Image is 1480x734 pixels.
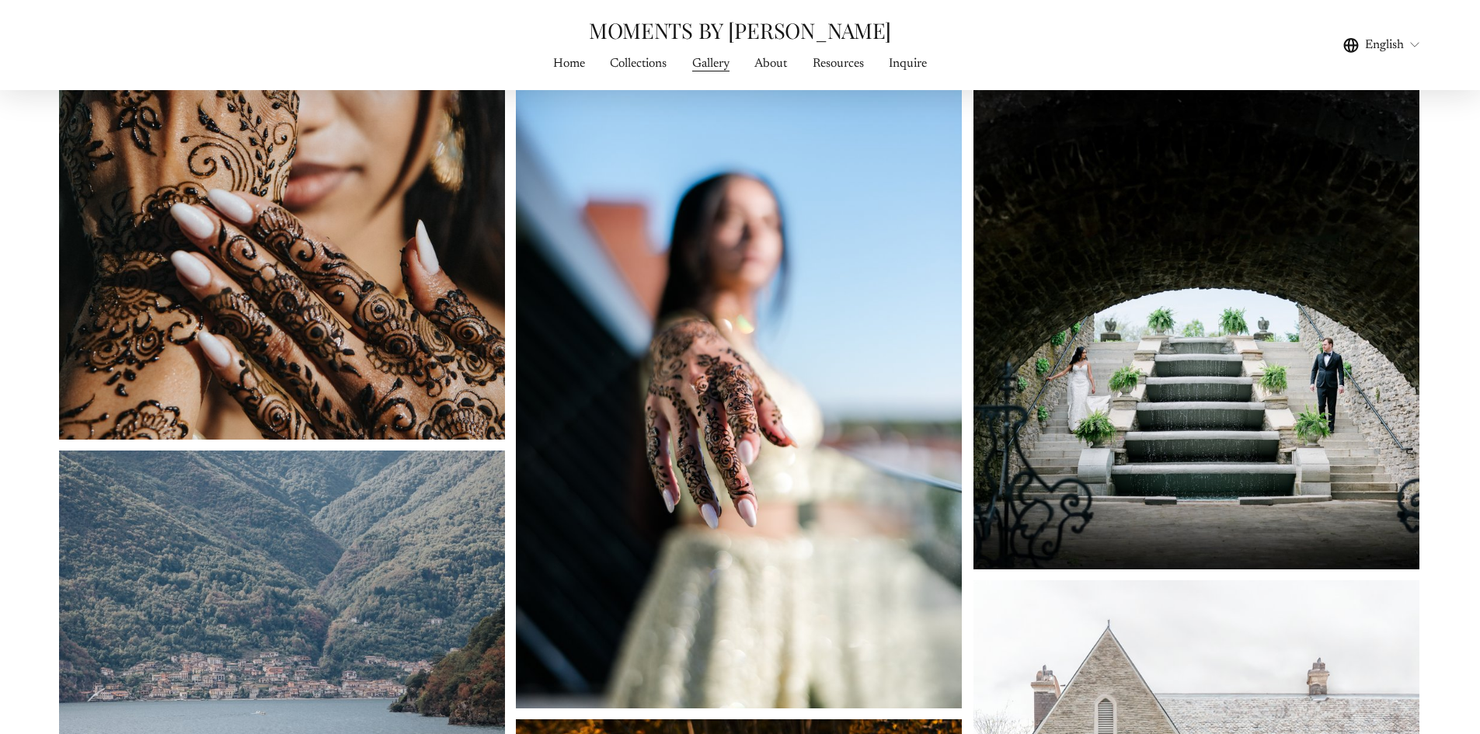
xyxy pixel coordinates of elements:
[610,53,667,74] a: Collections
[553,53,585,74] a: Home
[692,53,730,74] a: folder dropdown
[754,53,787,74] a: About
[589,16,891,44] a: MOMENTS BY [PERSON_NAME]
[813,53,864,74] a: Resources
[973,51,1420,569] img: -26.jpg
[889,53,927,74] a: Inquire
[516,39,963,709] img: -25.jpg
[1365,36,1404,54] span: English
[1343,34,1421,55] div: language picker
[692,54,730,73] span: Gallery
